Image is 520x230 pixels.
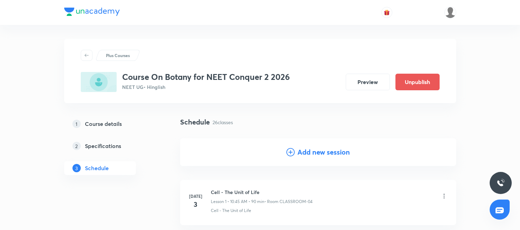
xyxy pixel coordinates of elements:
[85,164,109,172] h5: Schedule
[211,208,251,214] p: Cell - The Unit of Life
[85,120,122,128] h5: Course details
[189,193,203,199] h6: [DATE]
[72,164,81,172] p: 3
[85,142,121,150] h5: Specifications
[346,74,390,90] button: Preview
[211,199,264,205] p: Lesson 1 • 10:45 AM • 90 min
[189,199,203,210] h4: 3
[381,7,392,18] button: avatar
[122,83,290,91] p: NEET UG • Hinglish
[429,138,456,166] img: Add
[106,52,130,58] p: Plus Courses
[211,188,313,196] h6: Cell - The Unit of Life
[264,199,313,205] p: • Room CLASSROOM-04
[72,142,81,150] p: 2
[64,8,120,18] a: Company Logo
[384,9,390,16] img: avatar
[64,139,158,153] a: 2Specifications
[180,117,210,127] h4: Schedule
[72,120,81,128] p: 1
[497,179,505,187] img: ttu
[64,8,120,16] img: Company Logo
[444,7,456,18] img: Md Khalid Hasan Ansari
[122,72,290,82] h3: Course On Botany for NEET Conquer 2 2026
[395,74,440,90] button: Unpublish
[213,119,233,126] p: 26 classes
[81,72,117,92] img: BBA2D99C-FDF5-40B7-9D37-A5C3A68819F5_plus.png
[297,147,350,157] h4: Add new session
[64,117,158,131] a: 1Course details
